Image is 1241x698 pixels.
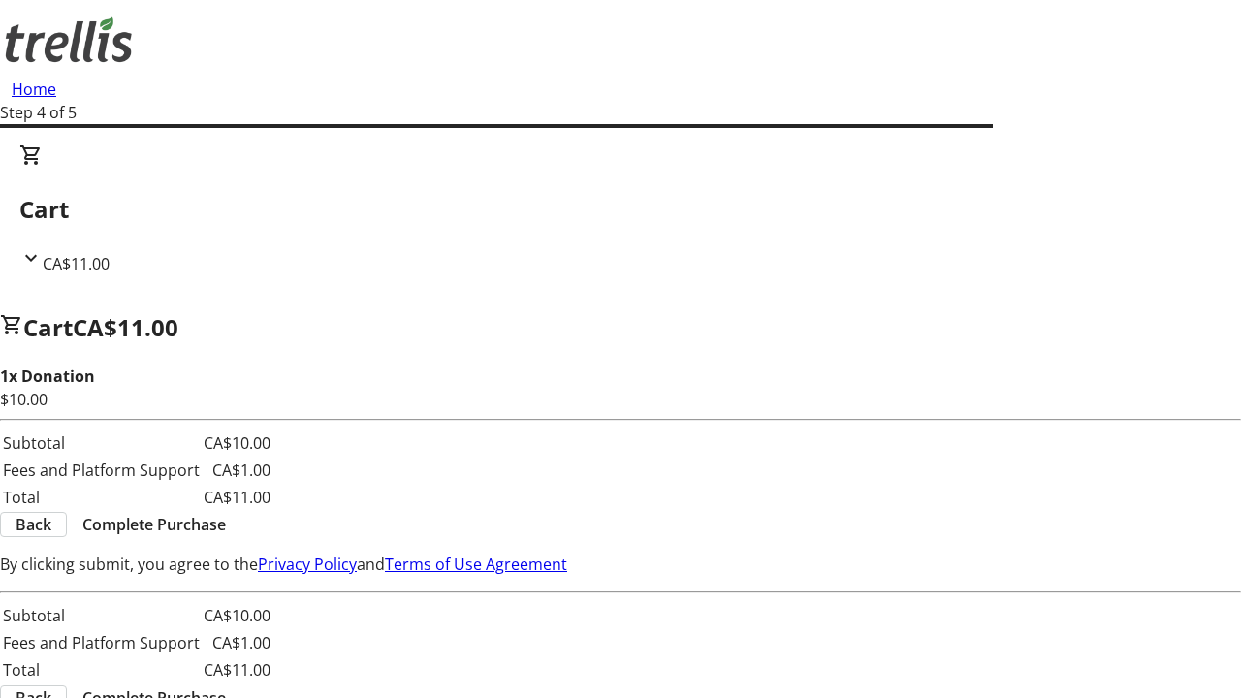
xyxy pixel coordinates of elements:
button: Complete Purchase [67,513,241,536]
td: CA$1.00 [203,458,271,483]
td: CA$11.00 [203,657,271,682]
h2: Cart [19,192,1222,227]
div: CartCA$11.00 [19,143,1222,275]
td: Fees and Platform Support [2,458,201,483]
td: CA$10.00 [203,603,271,628]
td: Total [2,485,201,510]
td: Total [2,657,201,682]
a: Privacy Policy [258,554,357,575]
td: CA$11.00 [203,485,271,510]
td: Subtotal [2,430,201,456]
td: CA$10.00 [203,430,271,456]
span: CA$11.00 [73,311,178,343]
span: Cart [23,311,73,343]
span: CA$11.00 [43,253,110,274]
span: Complete Purchase [82,513,226,536]
td: Subtotal [2,603,201,628]
td: Fees and Platform Support [2,630,201,655]
a: Terms of Use Agreement [385,554,567,575]
td: CA$1.00 [203,630,271,655]
span: Back [16,513,51,536]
